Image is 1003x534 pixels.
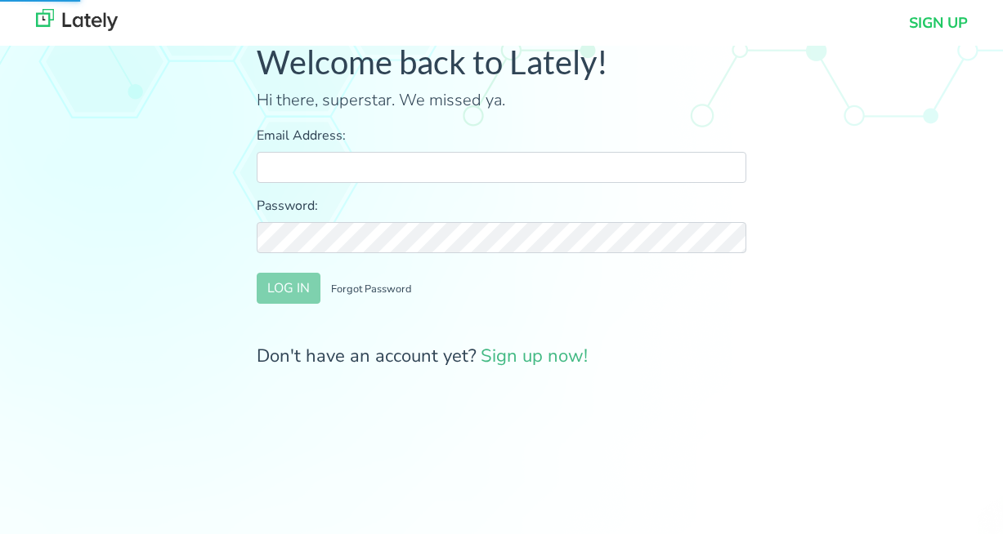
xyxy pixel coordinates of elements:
[909,12,968,34] a: SIGN UP
[36,9,118,31] img: lately_logo_nav.700ca2e7.jpg
[257,273,320,304] button: LOG IN
[257,42,746,82] h1: Welcome back to Lately!
[257,344,588,368] span: Don't have an account yet?
[320,273,422,304] button: Forgot Password
[481,344,588,368] a: Sign up now!
[331,282,411,296] small: Forgot Password
[257,126,746,145] label: Email Address:
[257,88,746,113] p: Hi there, superstar. We missed ya.
[257,196,746,216] label: Password:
